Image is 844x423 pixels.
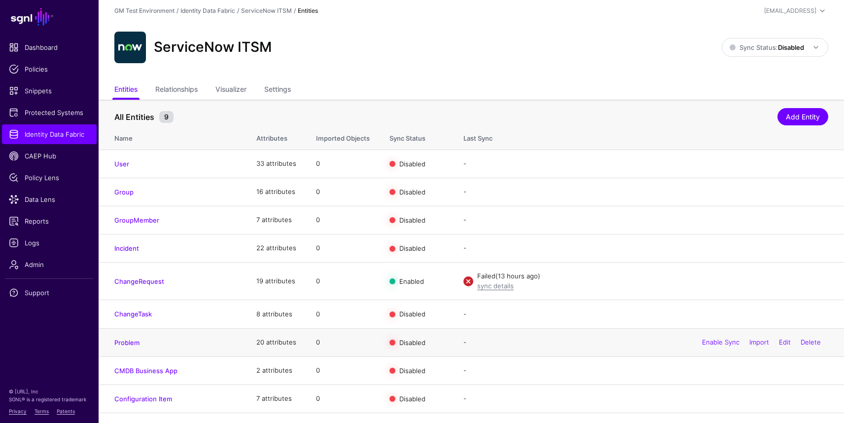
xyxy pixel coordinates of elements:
[477,271,828,281] div: Failed (13 hours ago)
[463,159,466,167] app-datasources-item-entities-syncstatus: -
[2,81,97,101] a: Snippets
[9,86,90,96] span: Snippets
[9,194,90,204] span: Data Lens
[306,234,380,263] td: 0
[778,43,804,51] strong: Disabled
[399,159,425,167] span: Disabled
[246,300,306,328] td: 8 attributes
[777,108,828,125] a: Add Entity
[114,32,146,63] img: svg+xml;base64,PHN2ZyB3aWR0aD0iNjQiIGhlaWdodD0iNjQiIHZpZXdCb3g9IjAgMCA2NCA2NCIgZmlsbD0ibm9uZSIgeG...
[801,338,821,346] a: Delete
[399,310,425,318] span: Disabled
[306,178,380,206] td: 0
[246,150,306,178] td: 33 attributes
[114,367,177,375] a: CMDB Business App
[2,255,97,274] a: Admin
[2,233,97,253] a: Logs
[764,6,816,15] div: [EMAIL_ADDRESS]
[702,338,739,346] a: Enable Sync
[306,263,380,300] td: 0
[306,328,380,356] td: 0
[2,103,97,122] a: Protected Systems
[9,216,90,226] span: Reports
[298,7,318,14] strong: Entities
[2,211,97,231] a: Reports
[114,81,138,100] a: Entities
[175,6,180,15] div: /
[2,146,97,166] a: CAEP Hub
[246,124,306,150] th: Attributes
[114,216,159,224] a: GroupMember
[380,124,454,150] th: Sync Status
[57,408,75,414] a: Patents
[463,310,466,318] app-datasources-item-entities-syncstatus: -
[114,160,129,168] a: User
[99,124,246,150] th: Name
[264,81,291,100] a: Settings
[2,124,97,144] a: Identity Data Fabric
[749,338,769,346] a: Import
[399,216,425,224] span: Disabled
[292,6,298,15] div: /
[159,111,174,123] small: 9
[35,408,49,414] a: Terms
[2,59,97,79] a: Policies
[463,188,466,195] app-datasources-item-entities-syncstatus: -
[180,7,235,14] a: Identity Data Fabric
[779,338,791,346] a: Edit
[9,64,90,74] span: Policies
[9,260,90,269] span: Admin
[2,190,97,209] a: Data Lens
[6,6,93,28] a: SGNL
[454,124,844,150] th: Last Sync
[399,395,425,403] span: Disabled
[9,129,90,139] span: Identity Data Fabric
[399,366,425,374] span: Disabled
[215,81,246,100] a: Visualizer
[730,43,804,51] span: Sync Status:
[306,206,380,234] td: 0
[399,338,425,346] span: Disabled
[114,395,172,403] a: Configuration Item
[155,81,198,100] a: Relationships
[114,7,175,14] a: GM Test Environment
[112,111,157,123] span: All Entities
[9,42,90,52] span: Dashboard
[9,408,27,414] a: Privacy
[477,282,514,290] a: sync details
[306,356,380,385] td: 0
[9,108,90,117] span: Protected Systems
[235,6,241,15] div: /
[154,39,272,56] h2: ServiceNow ITSM
[9,173,90,183] span: Policy Lens
[399,277,424,285] span: Enabled
[463,338,466,346] app-datasources-item-entities-syncstatus: -
[9,387,90,395] p: © [URL], Inc
[2,168,97,188] a: Policy Lens
[246,234,306,263] td: 22 attributes
[114,277,164,285] a: ChangeRequest
[9,238,90,248] span: Logs
[463,244,466,252] app-datasources-item-entities-syncstatus: -
[9,395,90,403] p: SGNL® is a registered trademark
[9,288,90,298] span: Support
[246,356,306,385] td: 2 attributes
[9,151,90,161] span: CAEP Hub
[114,339,140,346] a: Problem
[246,178,306,206] td: 16 attributes
[463,366,466,374] app-datasources-item-entities-syncstatus: -
[399,188,425,195] span: Disabled
[463,216,466,224] app-datasources-item-entities-syncstatus: -
[114,310,152,318] a: ChangeTask
[246,385,306,413] td: 7 attributes
[114,188,134,196] a: Group
[463,394,466,402] app-datasources-item-entities-syncstatus: -
[246,206,306,234] td: 7 attributes
[306,385,380,413] td: 0
[246,328,306,356] td: 20 attributes
[246,263,306,300] td: 19 attributes
[306,124,380,150] th: Imported Objects
[2,38,97,57] a: Dashboard
[306,150,380,178] td: 0
[399,244,425,252] span: Disabled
